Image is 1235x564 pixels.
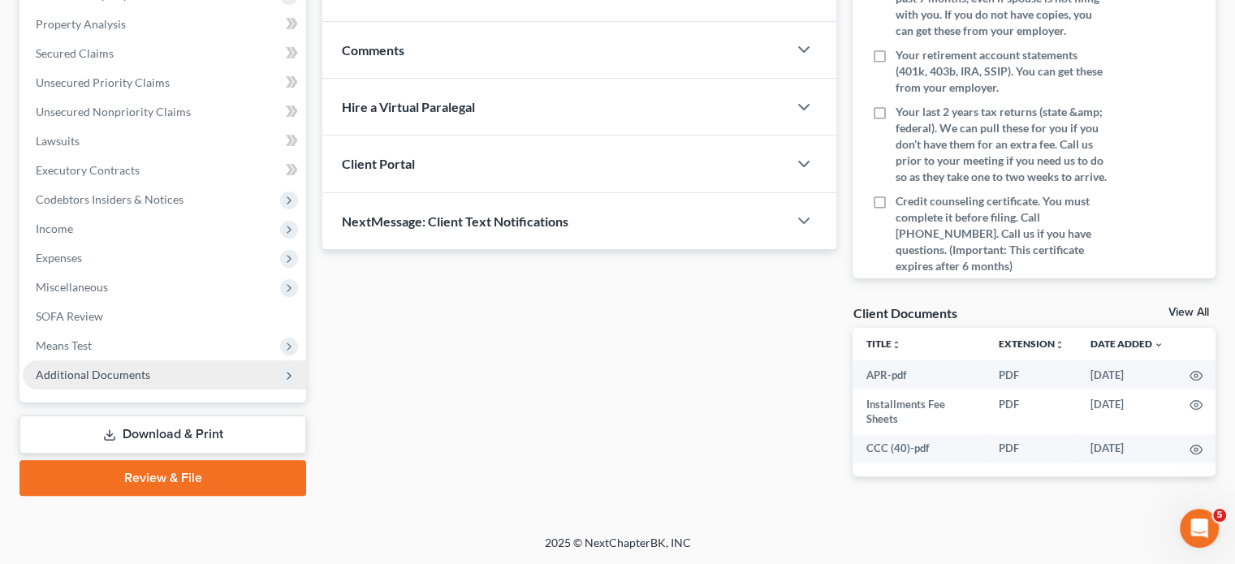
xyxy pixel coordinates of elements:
span: 5 [1213,509,1226,522]
a: Unsecured Nonpriority Claims [23,97,306,127]
span: Means Test [36,338,92,352]
td: [DATE] [1077,434,1177,463]
span: Codebtors Insiders & Notices [36,192,184,206]
a: Date Added expand_more [1090,338,1164,350]
span: Hire a Virtual Paralegal [342,99,475,114]
a: Unsecured Priority Claims [23,68,306,97]
i: unfold_more [1055,340,1064,350]
span: Expenses [36,251,82,265]
span: Your retirement account statements (401k, 403b, IRA, SSIP). You can get these from your employer. [895,47,1111,96]
a: Property Analysis [23,10,306,39]
a: Titleunfold_more [866,338,900,350]
span: SOFA Review [36,309,103,323]
span: Miscellaneous [36,280,108,294]
span: Unsecured Priority Claims [36,75,170,89]
i: unfold_more [891,340,900,350]
a: Secured Claims [23,39,306,68]
td: [DATE] [1077,390,1177,434]
td: APR-pdf [853,360,986,390]
span: NextMessage: Client Text Notifications [342,213,568,229]
td: Installments Fee Sheets [853,390,986,434]
a: Executory Contracts [23,156,306,185]
span: Comments [342,42,404,58]
a: View All [1168,307,1209,318]
div: 2025 © NextChapterBK, INC [155,535,1081,564]
a: Extensionunfold_more [999,338,1064,350]
td: PDF [986,390,1077,434]
span: Lawsuits [36,134,80,148]
span: Executory Contracts [36,163,140,177]
td: PDF [986,434,1077,463]
span: Income [36,222,73,235]
td: [DATE] [1077,360,1177,390]
iframe: Intercom live chat [1180,509,1219,548]
a: SOFA Review [23,302,306,331]
span: Unsecured Nonpriority Claims [36,105,191,118]
div: Client Documents [853,304,956,321]
span: Secured Claims [36,46,114,60]
td: CCC (40)-pdf [853,434,986,463]
span: Client Portal [342,156,415,171]
i: expand_more [1154,340,1164,350]
span: Your last 2 years tax returns (state &amp; federal). We can pull these for you if you don’t have ... [895,104,1111,185]
a: Download & Print [19,415,306,454]
a: Lawsuits [23,127,306,156]
td: PDF [986,360,1077,390]
span: Property Analysis [36,17,126,31]
span: Additional Documents [36,368,150,381]
a: Review & File [19,460,306,496]
span: Credit counseling certificate. You must complete it before filing. Call [PHONE_NUMBER]. Call us i... [895,193,1111,274]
